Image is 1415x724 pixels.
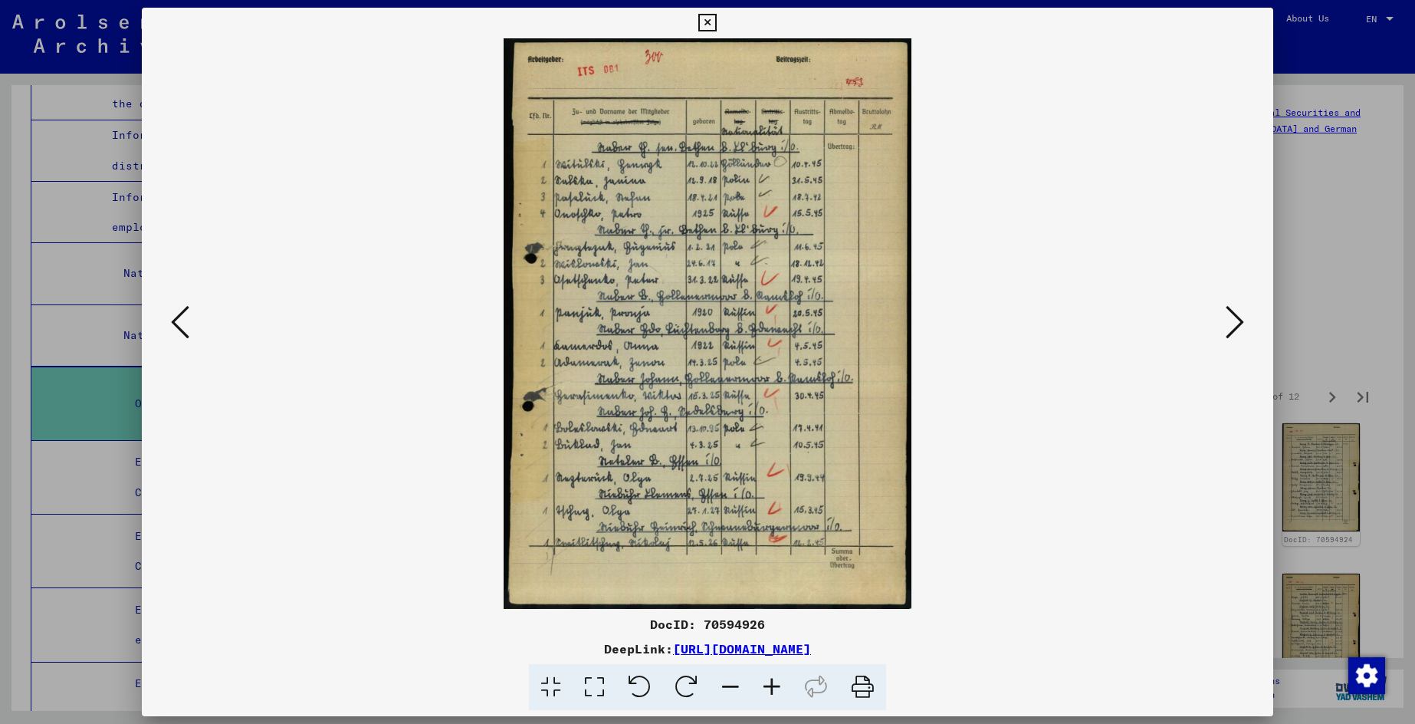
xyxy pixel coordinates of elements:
div: DeepLink: [142,640,1274,658]
div: DocID: 70594926 [142,615,1274,633]
a: [URL][DOMAIN_NAME] [673,641,811,657]
div: Change consent [1348,657,1384,693]
img: 001.jpg [194,38,1222,609]
img: Change consent [1348,657,1385,694]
